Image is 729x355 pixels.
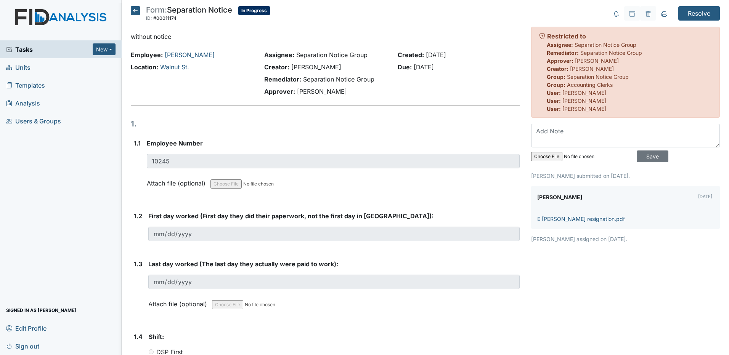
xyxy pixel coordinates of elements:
strong: Creator: [264,63,289,71]
span: Separation Notice Group [567,74,629,80]
strong: Assignee: [264,51,294,59]
strong: Creator: [547,66,568,72]
strong: Restricted to [547,32,586,40]
input: Resolve [678,6,720,21]
span: Signed in as [PERSON_NAME] [6,304,76,316]
span: Shift: [149,333,164,341]
span: [PERSON_NAME] [297,88,347,95]
span: Form: [146,5,167,14]
strong: Due: [398,63,412,71]
strong: Remediator: [264,75,301,83]
span: [PERSON_NAME] [570,66,614,72]
span: Sign out [6,340,39,352]
span: Analysis [6,97,40,109]
strong: User: [547,106,561,112]
span: [PERSON_NAME] [575,58,619,64]
small: [DATE] [698,194,712,199]
span: Last day worked (The last day they actually were paid to work): [148,260,338,268]
span: Separation Notice Group [575,42,636,48]
label: Attach file (optional) [148,295,210,309]
label: [PERSON_NAME] [537,192,582,203]
a: E [PERSON_NAME] resignation.pdf [537,216,625,222]
span: ID: [146,15,152,21]
strong: User: [547,90,561,96]
a: Tasks [6,45,93,54]
label: Attach file (optional) [147,174,209,188]
span: #00011174 [153,15,177,21]
span: First day worked (First day they did their paperwork, not the first day in [GEOGRAPHIC_DATA]): [148,212,434,220]
strong: Employee: [131,51,163,59]
span: Separation Notice Group [296,51,368,59]
strong: Group: [547,74,565,80]
span: Edit Profile [6,322,47,334]
strong: Remediator: [547,50,579,56]
span: In Progress [238,6,270,15]
strong: Approver: [547,58,573,64]
span: [PERSON_NAME] [562,106,606,112]
strong: Approver: [264,88,295,95]
strong: Assignee: [547,42,573,48]
span: [PERSON_NAME] [562,98,606,104]
a: [PERSON_NAME] [165,51,215,59]
span: [DATE] [426,51,446,59]
label: 1.4 [134,332,143,341]
a: Walnut St. [160,63,189,71]
strong: Created: [398,51,424,59]
input: DSP First [149,349,154,354]
span: Templates [6,79,45,91]
span: Units [6,61,31,73]
span: [PERSON_NAME] [291,63,341,71]
label: 1.2 [134,211,142,221]
p: without notice [131,32,520,41]
p: [PERSON_NAME] submitted on [DATE]. [531,172,720,180]
span: [DATE] [414,63,434,71]
span: Employee Number [147,139,203,147]
strong: Location: [131,63,158,71]
span: Separation Notice Group [303,75,374,83]
span: Separation Notice Group [580,50,642,56]
span: Accounting Clerks [567,82,613,88]
span: Users & Groups [6,115,61,127]
p: [PERSON_NAME] assigned on [DATE]. [531,235,720,243]
strong: Group: [547,82,565,88]
h1: 1. [131,118,520,130]
div: Separation Notice [146,6,232,23]
strong: User: [547,98,561,104]
span: [PERSON_NAME] [562,90,606,96]
input: Save [637,150,668,162]
button: New [93,43,116,55]
label: 1.1 [134,139,141,148]
label: 1.3 [134,259,142,269]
